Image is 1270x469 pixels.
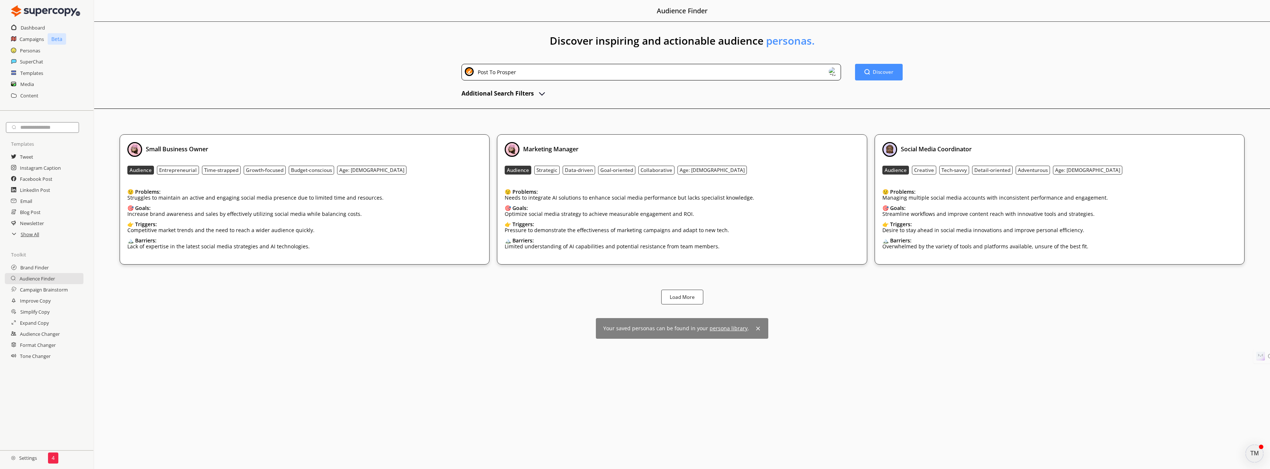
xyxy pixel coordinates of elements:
[20,351,51,362] a: Tone Changer
[882,238,1088,244] div: 🏔️
[939,166,969,175] button: Tech-savvy
[20,34,44,45] h2: Campaigns
[461,88,546,99] button: advanced-inputs
[127,227,315,233] p: Competitive market trends and the need to reach a wider audience quickly.
[882,205,1095,211] div: 🎯
[912,166,936,175] button: Creative
[598,166,635,175] button: Goal-oriented
[127,238,310,244] div: 🏔️
[882,211,1095,217] p: Streamline workflows and improve content reach with innovative tools and strategies.
[680,167,745,173] b: Age: [DEMOGRAPHIC_DATA]
[505,211,694,217] p: Optimize social media strategy to achieve measurable engagement and ROI.
[127,142,142,157] img: Profile Picture
[127,205,362,211] div: 🎯
[127,221,315,227] div: 👉
[829,67,838,76] img: Close
[600,167,633,173] b: Goal-oriented
[507,167,529,173] b: Audience
[1018,167,1048,173] b: Adventurous
[670,294,695,300] b: Load More
[94,22,1270,64] h1: Discover inspiring and actionable audience
[291,167,332,173] b: Budget-conscious
[534,166,560,175] button: Strategic
[20,45,40,56] a: Personas
[20,207,41,218] a: Blog Post
[52,455,55,461] p: 4
[135,237,157,244] b: Barriers:
[20,317,49,328] a: Expand Copy
[135,188,161,195] b: Problems:
[20,90,38,101] h2: Content
[710,325,748,332] a: persona library
[244,166,286,175] button: Growth-focused
[657,4,708,18] h2: Audience Finder
[536,167,557,173] b: Strategic
[202,166,241,175] button: Time-strapped
[1246,445,1263,462] div: atlas-message-author-avatar
[20,162,61,173] a: Instagram Caption
[505,195,754,201] p: Needs to integrate AI solutions to enhance social media performance but lacks specialist knowledge.
[882,166,909,175] button: Audience
[475,67,516,77] div: Post To Prosper
[901,145,972,153] b: Social Media Coordinator
[127,189,384,195] div: 😟
[1246,445,1263,462] button: atlas-launcher
[890,204,906,211] b: Goals:
[505,189,754,195] div: 😟
[20,218,44,229] a: Newsletter
[20,68,43,79] a: Templates
[890,221,912,228] b: Triggers:
[127,244,310,249] p: Lack of expertise in the latest social media strategies and AI technologies.
[766,34,815,48] span: personas.
[885,167,907,173] b: Audience
[20,295,51,306] a: Improve Copy
[20,185,50,196] a: LinkedIn Post
[755,325,761,331] img: X
[339,167,404,173] b: Age: [DEMOGRAPHIC_DATA]
[974,167,1010,173] b: Detail-oriented
[127,195,384,201] p: Struggles to maintain an active and engaging social media presence due to limited time and resour...
[914,167,934,173] b: Creative
[512,188,538,195] b: Problems:
[20,306,49,317] a: Simplify Copy
[20,262,49,273] a: Brand Finder
[11,456,16,460] img: Close
[20,56,43,67] a: SuperChat
[20,79,34,90] h2: Media
[523,145,579,153] b: Marketing Manager
[603,325,749,331] p: Your saved personas can be found in your .
[882,195,1108,201] p: Managing multiple social media accounts with inconsistent performance and engagement.
[20,173,52,185] a: Facebook Post
[20,196,32,207] a: Email
[20,151,33,162] a: Tweet
[882,142,897,157] img: Profile Picture
[505,166,531,175] button: Audience
[135,204,151,211] b: Goals:
[890,237,912,244] b: Barriers:
[972,166,1013,175] button: Detail-oriented
[20,328,60,339] a: Audience Changer
[512,204,528,211] b: Goals:
[21,22,45,33] h2: Dashboard
[890,188,916,195] b: Problems:
[512,237,534,244] b: Barriers:
[1016,166,1050,175] button: Adventurous
[661,290,703,304] button: Load More
[20,339,56,351] a: Format Changer
[461,88,534,99] h2: Additional Search Filters
[941,167,967,173] b: Tech-savvy
[246,167,284,173] b: Growth-focused
[20,273,55,284] a: Audience Finder
[638,166,675,175] button: Collaborative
